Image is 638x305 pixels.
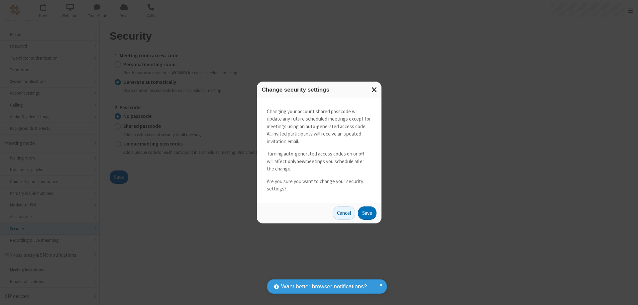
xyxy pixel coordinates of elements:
p: Are you sure you want to change your security settings? [267,178,372,193]
p: Turning auto-generated access codes on or off will affect only meetings you schedule after the ch... [267,150,372,173]
p: Changing your account shared passcode will update any future scheduled meetings except for meetin... [267,108,372,146]
span: Want better browser notifications? [281,282,367,291]
button: Cancel [333,206,355,220]
strong: new [296,158,305,164]
button: Close modal [368,82,381,98]
h3: Change security settings [262,87,376,93]
button: Save [358,206,376,220]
